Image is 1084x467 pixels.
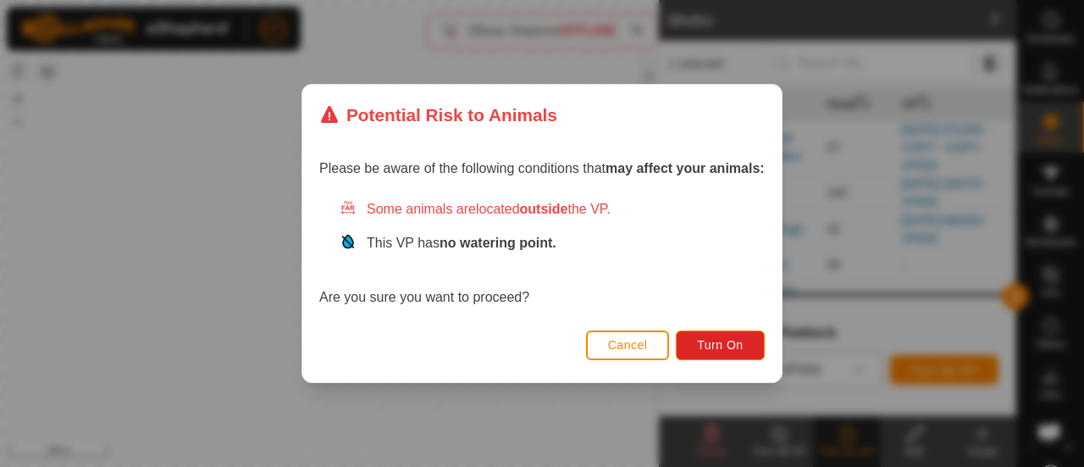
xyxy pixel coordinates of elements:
[340,199,765,220] div: Some animals are
[319,102,557,128] div: Potential Risk to Animals
[440,236,556,250] strong: no watering point.
[606,161,765,175] strong: may affect your animals:
[319,161,765,175] span: Please be aware of the following conditions that
[698,338,744,352] span: Turn On
[319,199,765,308] div: Are you sure you want to proceed?
[367,236,556,250] span: This VP has
[608,338,648,352] span: Cancel
[520,202,568,216] strong: outside
[476,202,611,216] span: located the VP.
[677,331,765,360] button: Turn On
[586,331,670,360] button: Cancel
